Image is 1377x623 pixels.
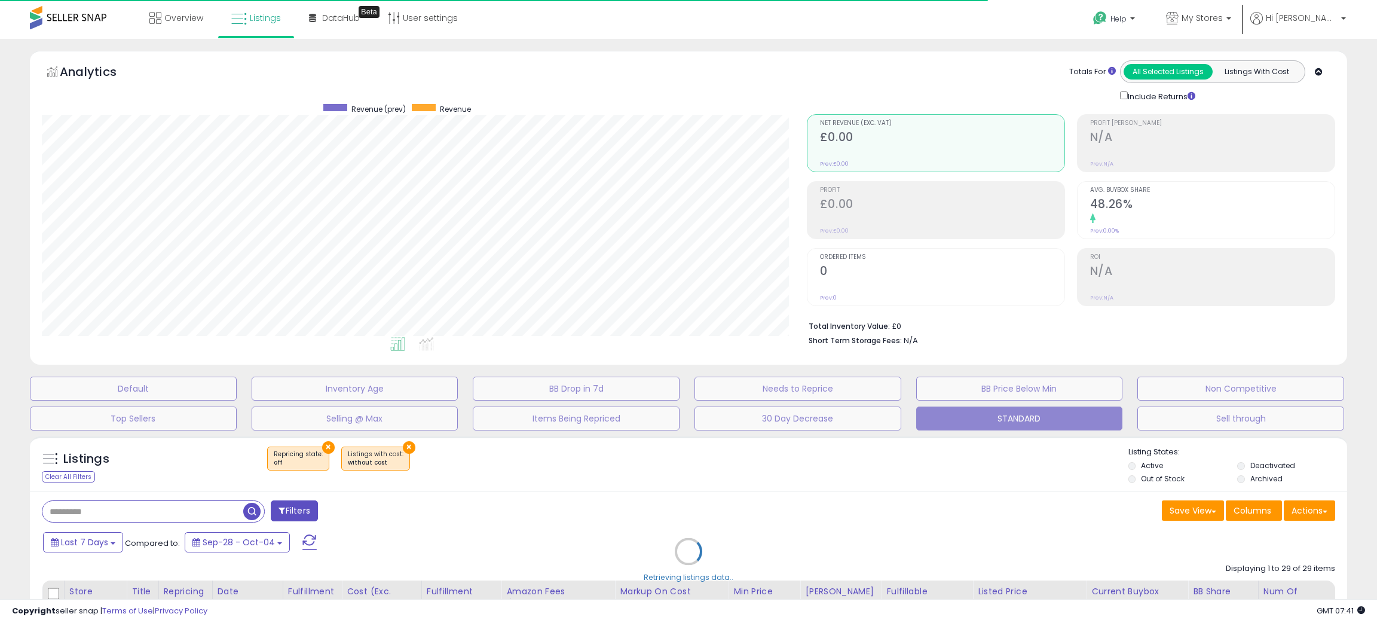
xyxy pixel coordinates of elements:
[916,407,1123,430] button: STANDARD
[644,572,733,583] div: Retrieving listings data..
[694,407,901,430] button: 30 Day Decrease
[1090,187,1335,194] span: Avg. Buybox Share
[1110,14,1127,24] span: Help
[820,227,849,234] small: Prev: £0.00
[809,321,890,331] b: Total Inventory Value:
[252,407,458,430] button: Selling @ Max
[1090,120,1335,127] span: Profit [PERSON_NAME]
[30,407,237,430] button: Top Sellers
[351,104,406,114] span: Revenue (prev)
[1090,254,1335,261] span: ROI
[820,197,1064,213] h2: £0.00
[440,104,471,114] span: Revenue
[473,407,680,430] button: Items Being Repriced
[1266,12,1338,24] span: Hi [PERSON_NAME]
[473,377,680,401] button: BB Drop in 7d
[904,335,918,346] span: N/A
[30,377,237,401] button: Default
[1090,294,1113,301] small: Prev: N/A
[820,254,1064,261] span: Ordered Items
[1093,11,1107,26] i: Get Help
[359,6,380,18] div: Tooltip anchor
[1212,64,1301,80] button: Listings With Cost
[1090,264,1335,280] h2: N/A
[12,606,207,617] div: seller snap | |
[250,12,281,24] span: Listings
[1111,89,1210,102] div: Include Returns
[1124,64,1213,80] button: All Selected Listings
[164,12,203,24] span: Overview
[916,377,1123,401] button: BB Price Below Min
[820,294,837,301] small: Prev: 0
[1069,66,1116,78] div: Totals For
[1182,12,1223,24] span: My Stores
[820,187,1064,194] span: Profit
[809,335,902,346] b: Short Term Storage Fees:
[1090,197,1335,213] h2: 48.26%
[322,12,360,24] span: DataHub
[1084,2,1147,39] a: Help
[12,605,56,616] strong: Copyright
[252,377,458,401] button: Inventory Age
[1090,130,1335,146] h2: N/A
[1137,407,1344,430] button: Sell through
[820,160,849,167] small: Prev: £0.00
[60,63,140,83] h5: Analytics
[820,120,1064,127] span: Net Revenue (Exc. VAT)
[1090,160,1113,167] small: Prev: N/A
[1137,377,1344,401] button: Non Competitive
[820,264,1064,280] h2: 0
[1250,12,1346,39] a: Hi [PERSON_NAME]
[820,130,1064,146] h2: £0.00
[694,377,901,401] button: Needs to Reprice
[809,318,1326,332] li: £0
[1090,227,1119,234] small: Prev: 0.00%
